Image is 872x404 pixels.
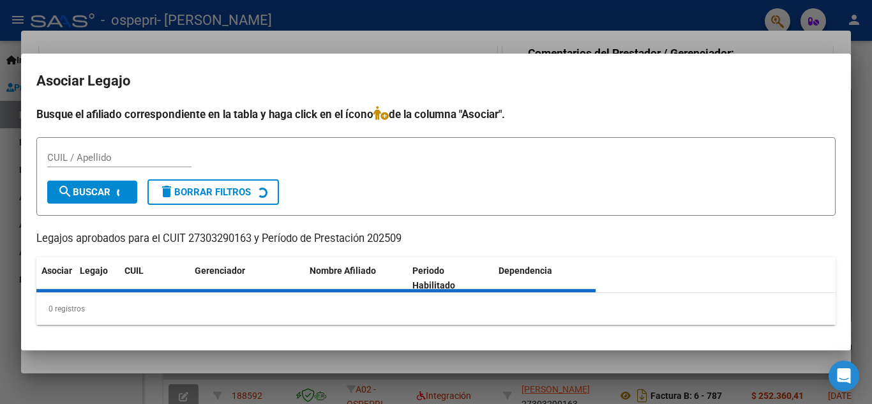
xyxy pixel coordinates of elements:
[195,266,245,276] span: Gerenciador
[147,179,279,205] button: Borrar Filtros
[119,257,190,299] datatable-header-cell: CUIL
[407,257,493,299] datatable-header-cell: Periodo Habilitado
[36,293,836,325] div: 0 registros
[159,186,251,198] span: Borrar Filtros
[57,184,73,199] mat-icon: search
[36,257,75,299] datatable-header-cell: Asociar
[159,184,174,199] mat-icon: delete
[499,266,552,276] span: Dependencia
[124,266,144,276] span: CUIL
[310,266,376,276] span: Nombre Afiliado
[36,106,836,123] h4: Busque el afiliado correspondiente en la tabla y haga click en el ícono de la columna "Asociar".
[36,69,836,93] h2: Asociar Legajo
[829,361,859,391] div: Open Intercom Messenger
[41,266,72,276] span: Asociar
[190,257,304,299] datatable-header-cell: Gerenciador
[47,181,137,204] button: Buscar
[412,266,455,290] span: Periodo Habilitado
[80,266,108,276] span: Legajo
[36,231,836,247] p: Legajos aprobados para el CUIT 27303290163 y Período de Prestación 202509
[57,186,110,198] span: Buscar
[493,257,596,299] datatable-header-cell: Dependencia
[75,257,119,299] datatable-header-cell: Legajo
[304,257,407,299] datatable-header-cell: Nombre Afiliado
